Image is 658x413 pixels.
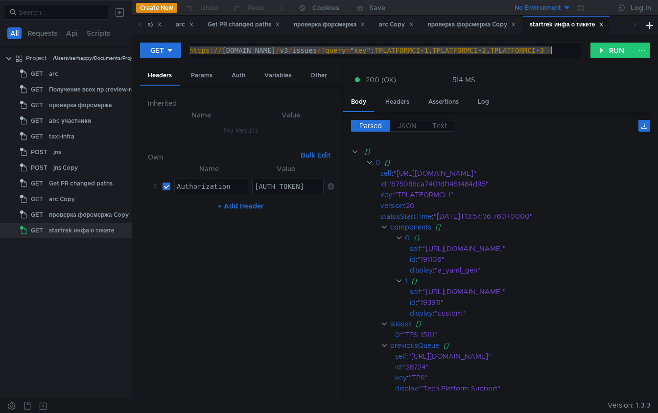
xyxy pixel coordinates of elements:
div: : [380,168,650,179]
div: 20 [406,200,637,211]
div: self [410,243,421,254]
div: key [380,189,392,200]
nz-embed-empty: No Results [224,126,258,135]
div: [] [436,222,639,232]
div: Log In [631,2,651,14]
div: arc Copy [49,192,75,206]
span: GET [31,176,43,191]
span: GET [31,67,43,81]
span: Parsed [359,121,382,130]
div: проверка форсмержа [294,20,366,30]
div: "28724" [403,362,636,372]
div: проверка форсмержа Copy [427,20,516,30]
div: Log [470,93,497,111]
div: Body [343,93,374,112]
span: GET [31,129,43,144]
th: Value [247,109,335,121]
span: JSON [398,121,417,130]
div: "custom" [435,308,637,319]
div: : [380,189,650,200]
div: arc [49,67,58,81]
div: [] [365,146,636,157]
div: "[URL][DOMAIN_NAME]" [394,168,637,179]
div: id [410,254,416,265]
div: Other [303,67,335,85]
div: : [395,383,650,394]
div: Cookies [312,2,339,14]
th: Value [248,163,324,175]
div: : [410,308,650,319]
div: "191106" [418,254,636,265]
div: 1 [405,275,408,286]
div: id [380,179,386,189]
button: + Add Header [214,200,268,212]
div: components [391,222,432,232]
div: : [380,211,650,222]
div: arc [176,20,194,30]
span: POST [31,161,47,175]
div: Variables [257,67,299,85]
div: {} [444,340,639,351]
div: Headers [377,93,417,111]
div: "675086ca7401df1451484d95" [388,179,636,189]
div: Get PR changed paths [208,20,280,30]
div: Redo [247,2,264,14]
div: : [395,362,650,372]
div: [] [416,319,638,329]
span: GET [31,98,43,113]
span: Version: 1.3.3 [608,398,650,413]
div: self [380,168,392,179]
div: Save [369,4,385,11]
div: "TPLATFORMCI-1" [394,189,637,200]
div: : [410,254,650,265]
div: Auth [224,67,253,85]
div: arc Copy [379,20,414,30]
div: self [410,286,421,297]
span: GET [31,192,43,206]
div: "[URL][DOMAIN_NAME]" [408,351,637,362]
div: 0 [376,157,381,168]
div: version [380,200,404,211]
div: aliases [391,319,412,329]
div: No Environment [515,3,561,13]
div: previousQueue [391,340,440,351]
div: "[DATE]T13:57:36.760+0000" [434,211,639,222]
div: taxi-infra [49,129,74,144]
div: key [395,372,407,383]
div: : [410,265,650,275]
span: Text [432,121,447,130]
div: /Users/serhappy/Documents/Project [53,51,139,66]
div: : [410,243,650,254]
button: Api [63,27,81,39]
button: All [7,27,22,39]
button: Undo [177,0,225,15]
div: "[URL][DOMAIN_NAME]" [423,243,637,254]
div: "TPS-15111" [402,329,636,340]
div: 514 MS [452,75,475,84]
div: "[URL][DOMAIN_NAME]" [423,286,637,297]
div: {} [414,232,637,243]
div: : [410,297,650,308]
div: Get PR changed paths [49,176,113,191]
div: startrek инфа о тикете [49,223,114,238]
div: 0 [395,329,400,340]
span: 200 (OK) [366,74,396,85]
div: "193911" [418,297,636,308]
div: jns [53,145,61,160]
button: Requests [24,27,60,39]
div: display [395,383,418,394]
div: id [395,362,401,372]
div: jns Copy [53,161,78,175]
button: Scripts [84,27,113,39]
div: abc участники [49,114,91,128]
div: self [395,351,406,362]
span: POST [31,145,47,160]
button: RUN [590,43,634,58]
div: Params [183,67,220,85]
div: startrek инфа о тикете [530,20,604,30]
div: {} [385,157,637,168]
h6: Inherited [148,97,335,109]
div: Undo [200,2,218,14]
div: : [395,372,650,383]
input: Search... [19,7,102,18]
